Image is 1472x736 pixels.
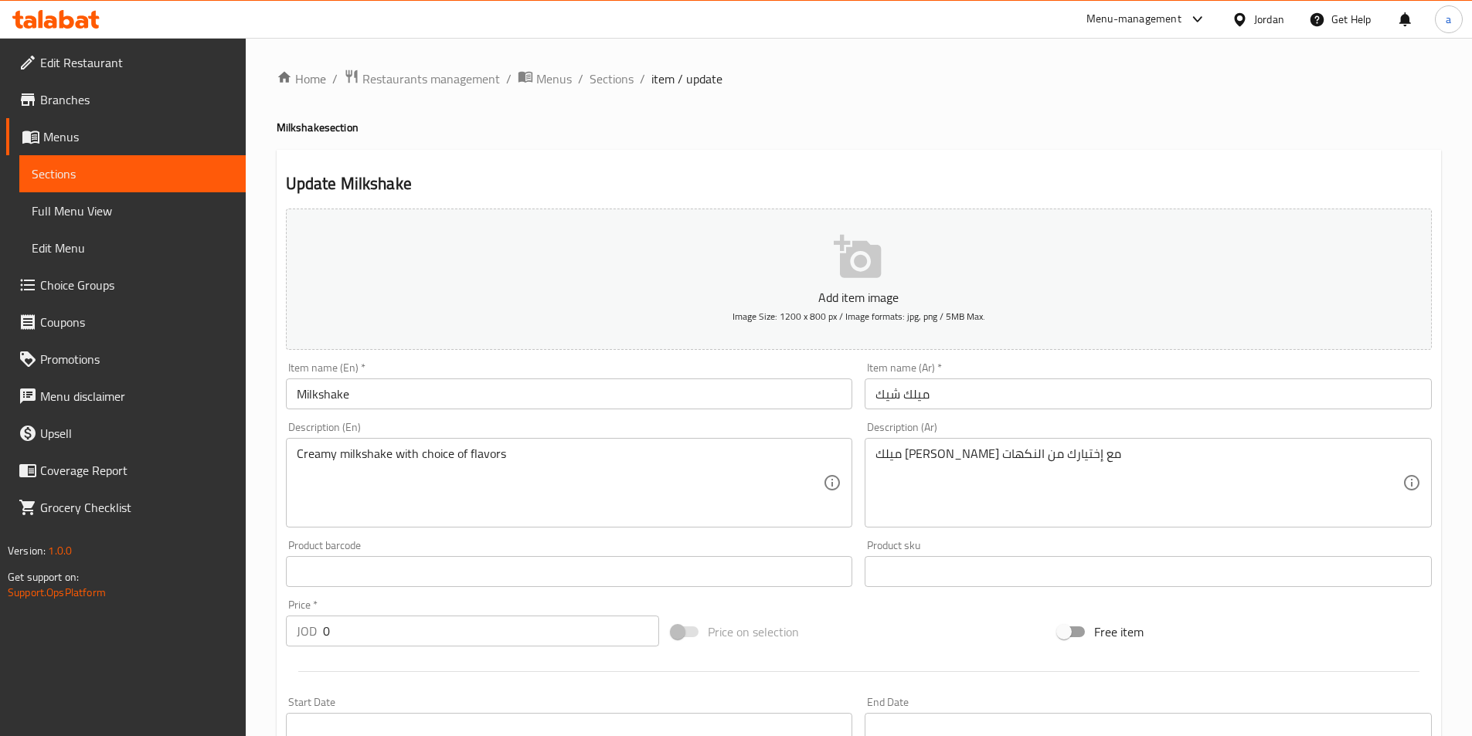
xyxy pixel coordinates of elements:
[6,452,246,489] a: Coverage Report
[640,70,645,88] li: /
[708,622,799,641] span: Price on selection
[48,541,72,561] span: 1.0.0
[40,313,233,331] span: Coupons
[506,70,512,88] li: /
[344,69,500,89] a: Restaurants management
[6,304,246,341] a: Coupons
[277,70,326,88] a: Home
[19,192,246,229] a: Full Menu View
[40,424,233,443] span: Upsell
[277,120,1441,135] h4: Milkshake section
[40,90,233,109] span: Branches
[32,164,233,183] span: Sections
[6,341,246,378] a: Promotions
[40,276,233,294] span: Choice Groups
[8,582,106,602] a: Support.OpsPlatform
[19,229,246,266] a: Edit Menu
[286,556,853,587] input: Please enter product barcode
[6,415,246,452] a: Upsell
[286,172,1432,195] h2: Update Milkshake
[1254,11,1284,28] div: Jordan
[733,307,985,325] span: Image Size: 1200 x 800 px / Image formats: jpg, png / 5MB Max.
[6,378,246,415] a: Menu disclaimer
[6,266,246,304] a: Choice Groups
[277,69,1441,89] nav: breadcrumb
[578,70,583,88] li: /
[323,616,660,646] input: Please enter price
[286,378,853,409] input: Enter name En
[590,70,634,88] a: Sections
[40,498,233,517] span: Grocery Checklist
[1086,10,1181,29] div: Menu-management
[6,118,246,155] a: Menus
[297,446,824,520] textarea: Creamy milkshake with choice of flavors
[32,202,233,220] span: Full Menu View
[286,209,1432,350] button: Add item imageImage Size: 1200 x 800 px / Image formats: jpg, png / 5MB Max.
[40,350,233,368] span: Promotions
[1094,622,1144,641] span: Free item
[40,53,233,72] span: Edit Restaurant
[310,288,1408,307] p: Add item image
[362,70,500,88] span: Restaurants management
[6,44,246,81] a: Edit Restaurant
[518,69,572,89] a: Menus
[297,622,317,640] p: JOD
[8,541,46,561] span: Version:
[875,446,1402,520] textarea: ميلك [PERSON_NAME] مع إختيارك من النكهات
[6,489,246,526] a: Grocery Checklist
[32,239,233,257] span: Edit Menu
[651,70,722,88] span: item / update
[8,567,79,587] span: Get support on:
[865,556,1432,587] input: Please enter product sku
[865,378,1432,409] input: Enter name Ar
[40,387,233,405] span: Menu disclaimer
[6,81,246,118] a: Branches
[19,155,246,192] a: Sections
[40,461,233,480] span: Coverage Report
[43,127,233,146] span: Menus
[332,70,338,88] li: /
[1446,11,1451,28] span: a
[536,70,572,88] span: Menus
